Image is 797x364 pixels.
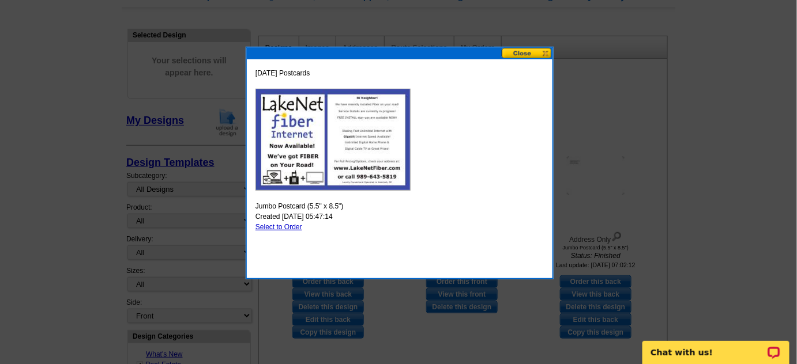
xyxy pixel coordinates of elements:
[255,68,310,78] span: [DATE] Postcards
[255,211,333,222] span: Created [DATE] 05:47:14
[255,223,302,231] a: Select to Order
[635,328,797,364] iframe: LiveChat chat widget
[255,89,411,191] img: large-thumb.jpg
[255,201,344,211] span: Jumbo Postcard (5.5" x 8.5")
